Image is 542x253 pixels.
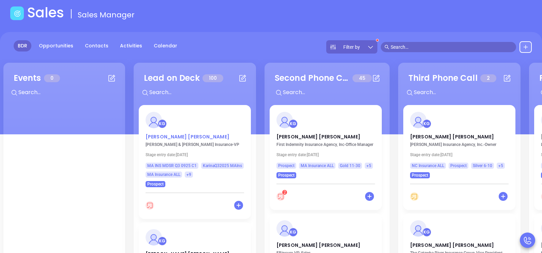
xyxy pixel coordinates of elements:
[289,228,298,237] div: Karina Genovez
[81,40,112,51] a: Contacts
[278,172,295,179] span: Prospect
[18,88,120,97] input: Search...
[139,105,251,222] div: profileKarina Genovez[PERSON_NAME] [PERSON_NAME] [PERSON_NAME] & [PERSON_NAME] Insurance-VPStage ...
[343,45,360,49] span: Filter by
[282,88,385,97] input: Search...
[146,152,248,157] p: Tue 5/21/2024
[450,162,467,169] span: Prospect
[202,74,223,82] span: 100
[480,74,496,82] span: 2
[412,172,428,179] span: Prospect
[282,190,287,195] sup: 2
[186,171,191,178] span: +9
[276,242,375,245] p: [PERSON_NAME] [PERSON_NAME]
[278,162,295,169] span: Prospect
[139,105,251,187] a: profileKarina Genovez[PERSON_NAME] [PERSON_NAME] [PERSON_NAME] & [PERSON_NAME] Insurance-VPStage ...
[408,72,478,84] div: Third Phone Call
[391,43,513,51] input: Search…
[147,171,180,178] span: MA Insurance ALL
[146,112,162,128] img: profile
[276,112,293,128] img: profile
[149,88,251,97] input: Search...
[147,162,197,169] span: MA INS MDSR Q3 0925 C1
[14,72,41,84] div: Events
[44,74,60,82] span: 0
[352,74,372,82] span: 45
[413,88,515,97] input: Search...
[473,162,492,169] span: Silver 6-10
[410,152,512,157] p: Thu 5/23/2024
[150,40,181,51] a: Calendar
[14,40,31,51] a: BDR
[147,180,164,188] span: Prospect
[498,162,503,169] span: +5
[340,162,360,169] span: Gold 11-30
[276,152,379,157] p: Tue 5/21/2024
[146,133,244,137] p: [PERSON_NAME] [PERSON_NAME]
[410,242,509,245] p: [PERSON_NAME] [PERSON_NAME]
[410,112,426,128] img: profile
[116,40,146,51] a: Activities
[146,229,162,245] img: profile
[270,105,385,213] div: profileKarina Genovez[PERSON_NAME] [PERSON_NAME] First Indemnity Insurance Agency, Inc-Office Man...
[276,142,379,147] p: First Indemnity Insurance Agency, Inc - Office Manager
[276,220,293,237] img: profile
[403,105,515,178] a: profileKarina Genovez[PERSON_NAME] [PERSON_NAME] [PERSON_NAME] Insurance Agency, Inc.-OwnerStage ...
[78,10,135,20] span: Sales Manager
[203,162,242,169] span: KarinaQ32025 MAIns
[144,72,200,84] div: Lead on Deck
[276,133,375,137] p: [PERSON_NAME] [PERSON_NAME]
[410,220,426,237] img: profile
[9,68,120,105] div: Events0
[158,237,167,245] div: Karina Genovez
[410,142,512,147] p: Chapman Insurance Agency, Inc. - Owner
[146,142,248,147] p: McSweeney & Ricci Insurance - VP
[422,119,431,128] div: Karina Genovez
[301,162,334,169] span: MA Insurance ALL
[385,45,389,49] span: search
[284,190,286,195] span: 2
[270,68,385,105] div: Second Phone Call45
[35,40,77,51] a: Opportunities
[158,119,167,128] div: Karina Genovez
[403,68,515,105] div: Third Phone Call2
[289,119,298,128] div: Karina Genovez
[270,105,382,178] a: profileKarina Genovez[PERSON_NAME] [PERSON_NAME] First Indemnity Insurance Agency, Inc-Office Man...
[139,68,251,105] div: Lead on Deck100
[410,133,509,137] p: [PERSON_NAME] [PERSON_NAME]
[275,72,350,84] div: Second Phone Call
[403,105,515,213] div: profileKarina Genovez[PERSON_NAME] [PERSON_NAME] [PERSON_NAME] Insurance Agency, Inc.-OwnerStage ...
[412,162,444,169] span: NC Insurance ALL
[27,4,64,21] h1: Sales
[422,228,431,237] div: Karina Genovez
[366,162,371,169] span: +5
